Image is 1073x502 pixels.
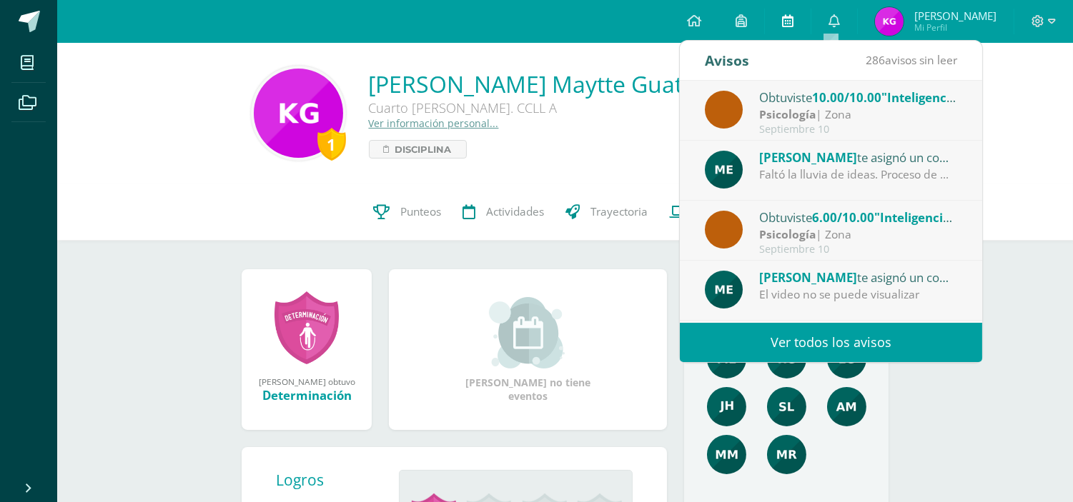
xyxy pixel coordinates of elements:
[487,204,545,219] span: Actividades
[256,387,357,403] div: Determinación
[369,140,467,159] a: Disciplina
[256,376,357,387] div: [PERSON_NAME] obtuvo
[759,269,857,286] span: [PERSON_NAME]
[866,52,885,68] span: 286
[457,297,600,403] div: [PERSON_NAME] no tiene eventos
[659,184,759,241] a: Contactos
[591,204,648,219] span: Trayectoria
[363,184,453,241] a: Punteos
[489,297,567,368] img: event_small.png
[707,435,746,474] img: 4ff157c9e8f87df51e82e65f75f8e3c8.png
[759,106,958,123] div: | Zona
[759,106,816,122] strong: Psicología
[759,148,958,166] div: te asignó un comentario en 'Inteligencias múltiples 2' para 'Psicología'
[276,470,387,490] div: Logros
[759,88,958,106] div: Obtuviste en
[707,387,746,426] img: 3dbe72ed89aa2680497b9915784f2ba9.png
[759,166,958,183] div: Faltó la lluvia de ideas. Proceso de mejoramiento.
[759,226,816,242] strong: Psicología
[759,149,857,166] span: [PERSON_NAME]
[812,89,881,106] span: 10.00/10.00
[914,21,997,34] span: Mi Perfil
[759,226,958,243] div: | Zona
[759,124,958,136] div: Septiembre 10
[680,323,982,362] a: Ver todos los avisos
[767,435,806,474] img: de7dd2f323d4d3ceecd6bfa9930379e0.png
[759,286,958,303] div: El video no se puede visualizar
[395,141,452,158] span: Disciplina
[759,208,958,226] div: Obtuviste en
[369,99,798,116] div: Cuarto [PERSON_NAME]. CCLL A
[759,268,958,286] div: te asignó un comentario en 'Conversatorio: ¿Cómo influye la música en los jóvenes?' para 'Psicolo...
[767,387,806,426] img: acf2b8b774183001b4bff44f4f5a7150.png
[705,151,743,189] img: e5319dee200a4f57f0a5ff00aaca67bb.png
[759,244,958,256] div: Septiembre 10
[369,69,880,99] a: [PERSON_NAME] Maytte Guate [PERSON_NAME]
[914,9,997,23] span: [PERSON_NAME]
[705,41,749,80] div: Avisos
[453,184,555,241] a: Actividades
[254,69,343,158] img: 6287d5ff43f98e56dadea0a6b21f3465.png
[705,271,743,308] img: e5319dee200a4f57f0a5ff00aaca67bb.png
[812,209,874,226] span: 6.00/10.00
[369,116,499,130] a: Ver información personal...
[555,184,659,241] a: Trayectoria
[874,209,1031,226] span: "Inteligencias múltiples 2"
[875,7,904,36] img: 80ee5c36ce7e8879d0b5a2a248bfe292.png
[881,89,1028,106] span: "Inteligencia emocional"
[866,52,957,68] span: avisos sin leer
[317,128,346,161] div: 1
[401,204,442,219] span: Punteos
[827,387,866,426] img: b7c5ef9c2366ee6e8e33a2b1ce8f818e.png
